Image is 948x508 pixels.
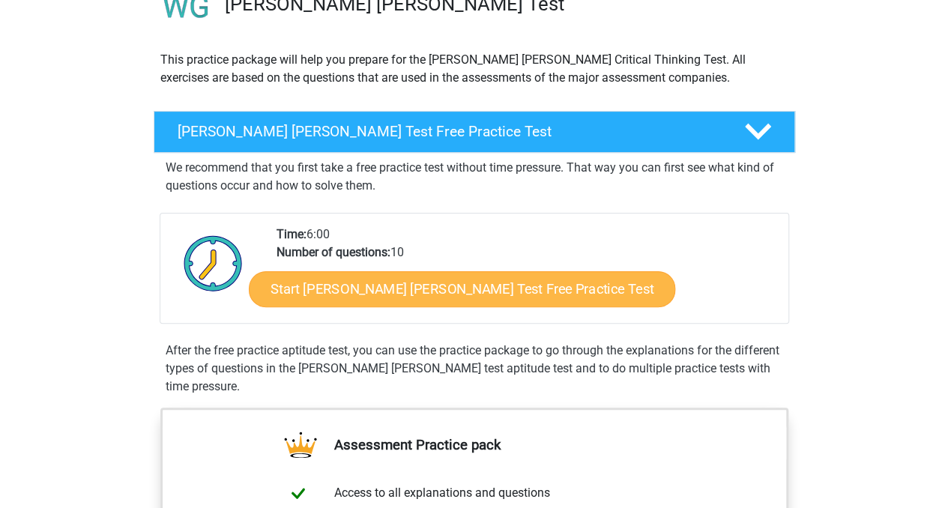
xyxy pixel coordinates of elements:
p: We recommend that you first take a free practice test without time pressure. That way you can fir... [166,159,783,195]
div: After the free practice aptitude test, you can use the practice package to go through the explana... [160,342,789,396]
h4: [PERSON_NAME] [PERSON_NAME] Test Free Practice Test [178,123,720,140]
img: Clock [175,226,251,300]
b: Number of questions: [277,245,390,259]
a: Start [PERSON_NAME] [PERSON_NAME] Test Free Practice Test [249,271,675,307]
a: [PERSON_NAME] [PERSON_NAME] Test Free Practice Test [148,111,801,153]
div: 6:00 10 [265,226,788,323]
b: Time: [277,227,307,241]
p: This practice package will help you prepare for the [PERSON_NAME] [PERSON_NAME] Critical Thinking... [160,51,788,87]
